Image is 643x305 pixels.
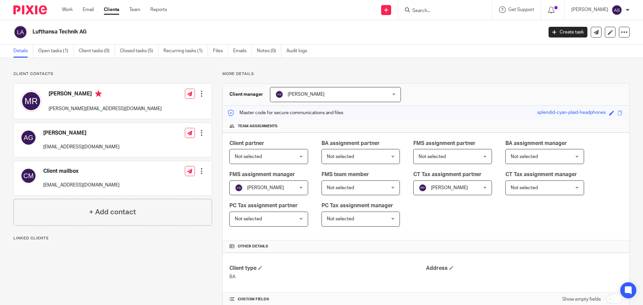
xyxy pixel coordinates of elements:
[431,185,468,190] span: [PERSON_NAME]
[13,5,47,14] img: Pixie
[419,184,427,192] img: svg%3E
[163,45,208,58] a: Recurring tasks (1)
[419,154,446,159] span: Not selected
[229,297,426,302] h4: CUSTOM FIELDS
[612,5,622,15] img: svg%3E
[238,244,268,249] span: Other details
[321,141,380,146] span: BA assignment partner
[13,45,33,58] a: Details
[327,185,354,190] span: Not selected
[321,203,393,208] span: PC Tax assignment manager
[511,154,538,159] span: Not selected
[412,8,472,14] input: Search
[562,296,601,303] label: Show empty fields
[229,172,295,177] span: FMS assignment manager
[49,90,162,99] h4: [PERSON_NAME]
[222,71,630,77] p: More details
[150,6,167,13] a: Reports
[89,207,136,217] h4: + Add contact
[79,45,115,58] a: Client tasks (0)
[426,265,623,272] h4: Address
[120,45,158,58] a: Closed tasks (5)
[229,274,426,280] p: BA
[413,141,476,146] span: FMS assignment partner
[505,172,577,177] span: CT Tax assignment manager
[321,172,369,177] span: FMS team member
[229,203,298,208] span: PC Tax assignment partner
[275,90,283,98] img: svg%3E
[13,71,212,77] p: Client contacts
[62,6,73,13] a: Work
[32,28,437,35] h2: Lufthansa Technik AG
[83,6,94,13] a: Email
[327,154,354,159] span: Not selected
[38,45,74,58] a: Open tasks (1)
[104,6,119,13] a: Clients
[43,168,120,175] h4: Client mailbox
[247,185,284,190] span: [PERSON_NAME]
[43,182,120,188] p: [EMAIL_ADDRESS][DOMAIN_NAME]
[13,25,27,39] img: svg%3E
[20,130,37,146] img: svg%3E
[129,6,140,13] a: Team
[288,92,325,97] span: [PERSON_NAME]
[508,7,534,12] span: Get Support
[95,90,102,97] i: Primary
[43,144,120,150] p: [EMAIL_ADDRESS][DOMAIN_NAME]
[213,45,228,58] a: Files
[235,154,262,159] span: Not selected
[286,45,312,58] a: Audit logs
[49,105,162,112] p: [PERSON_NAME][EMAIL_ADDRESS][DOMAIN_NAME]
[228,109,343,116] p: Master code for secure communications and files
[235,184,243,192] img: svg%3E
[235,217,262,221] span: Not selected
[549,27,587,37] a: Create task
[13,236,212,241] p: Linked clients
[229,265,426,272] h4: Client type
[229,141,264,146] span: Client partner
[511,185,538,190] span: Not selected
[43,130,120,137] h4: [PERSON_NAME]
[257,45,281,58] a: Notes (0)
[229,91,263,98] h3: Client manager
[238,124,278,129] span: Team assignments
[20,90,42,112] img: svg%3E
[505,141,567,146] span: BA assignment manager
[413,172,482,177] span: CT Tax assignment partner
[571,6,608,13] p: [PERSON_NAME]
[233,45,252,58] a: Emails
[20,168,37,184] img: svg%3E
[537,109,606,117] div: splendid-cyan-plaid-headphones
[327,217,354,221] span: Not selected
